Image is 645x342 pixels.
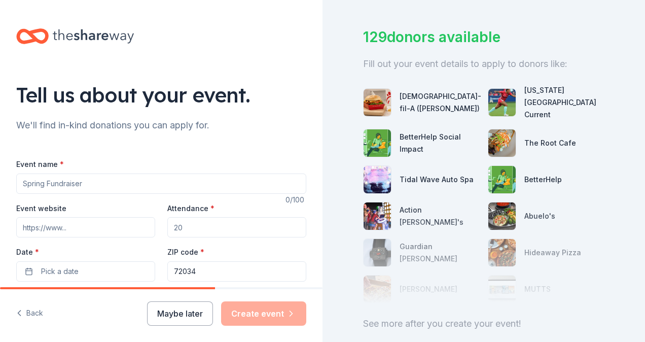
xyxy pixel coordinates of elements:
div: [US_STATE][GEOGRAPHIC_DATA] Current [524,84,604,121]
div: We'll find in-kind donations you can apply for. [16,117,306,133]
img: photo for Kansas City Current [488,89,516,116]
label: Date [16,247,155,257]
input: 20 [167,217,306,237]
button: Maybe later [147,301,213,326]
div: See more after you create your event! [363,316,604,332]
div: BetterHelp Social Impact [400,131,480,155]
label: Event name [16,159,64,169]
button: Pick a date [16,261,155,282]
img: photo for BetterHelp [488,166,516,193]
div: Tell us about your event. [16,81,306,109]
img: photo for BetterHelp Social Impact [364,129,391,157]
div: BetterHelp [524,174,562,186]
div: The Root Cafe [524,137,576,149]
img: photo for Chick-fil-A (Conway) [364,89,391,116]
label: ZIP code [167,247,204,257]
div: 0 /100 [285,194,306,206]
input: https://www... [16,217,155,237]
label: Attendance [167,203,214,214]
img: photo for The Root Cafe [488,129,516,157]
img: photo for Tidal Wave Auto Spa [364,166,391,193]
input: Spring Fundraiser [16,174,306,194]
label: Event website [16,203,66,214]
span: Pick a date [41,265,79,278]
input: 12345 (U.S. only) [167,261,306,282]
div: 129 donors available [363,26,604,48]
div: Tidal Wave Auto Spa [400,174,474,186]
div: [DEMOGRAPHIC_DATA]-fil-A ([PERSON_NAME]) [400,90,481,115]
div: Fill out your event details to apply to donors like: [363,56,604,72]
button: Back [16,303,43,324]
